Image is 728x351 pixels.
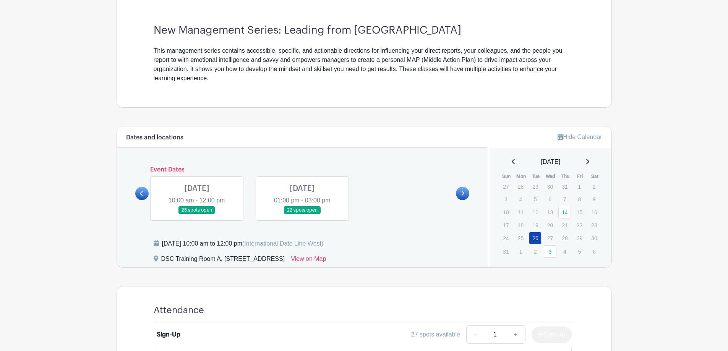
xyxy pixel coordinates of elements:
p: 25 [514,232,527,244]
p: 28 [558,232,571,244]
p: 3 [499,193,512,205]
p: 27 [544,232,556,244]
p: 1 [514,246,527,257]
a: + [506,325,525,344]
th: Mon [514,173,529,180]
h6: Event Dates [149,166,456,173]
th: Tue [529,173,543,180]
p: 4 [514,193,527,205]
p: 20 [544,219,556,231]
p: 10 [499,206,512,218]
th: Thu [558,173,573,180]
p: 29 [529,181,542,192]
a: Hide Calendar [558,134,602,140]
th: Wed [543,173,558,180]
a: - [466,325,484,344]
p: 30 [544,181,556,192]
p: 29 [573,232,586,244]
p: 15 [573,206,586,218]
p: 8 [573,193,586,205]
p: 31 [499,246,512,257]
p: 7 [558,193,571,205]
p: 31 [558,181,571,192]
th: Fri [573,173,588,180]
p: 18 [514,219,527,231]
p: 19 [529,219,542,231]
p: 30 [588,232,600,244]
p: 23 [588,219,600,231]
div: This management series contains accessible, specific, and actionable directions for influencing y... [154,46,575,83]
p: 2 [529,246,542,257]
p: 6 [588,246,600,257]
h3: New Management Series: Leading from [GEOGRAPHIC_DATA] [154,24,575,37]
p: 6 [544,193,556,205]
p: 16 [588,206,600,218]
div: DSC Training Room A, [STREET_ADDRESS] [161,254,285,267]
p: 9 [588,193,600,205]
p: 21 [558,219,571,231]
h4: Attendance [154,305,204,316]
th: Sun [499,173,514,180]
p: 28 [514,181,527,192]
p: 5 [573,246,586,257]
p: 22 [573,219,586,231]
div: 27 spots available [411,330,460,339]
div: Sign-Up [157,330,180,339]
span: (International Date Line West) [242,240,323,247]
th: Sat [587,173,602,180]
p: 2 [588,181,600,192]
a: 14 [558,206,571,218]
p: 11 [514,206,527,218]
a: 3 [544,245,556,258]
a: 26 [529,232,542,244]
p: 5 [529,193,542,205]
p: 1 [573,181,586,192]
div: [DATE] 10:00 am to 12:00 pm [162,239,324,248]
p: 27 [499,181,512,192]
span: [DATE] [541,157,560,167]
p: 24 [499,232,512,244]
p: 4 [558,246,571,257]
p: 17 [499,219,512,231]
a: View on Map [291,254,326,267]
p: 12 [529,206,542,218]
h6: Dates and locations [126,134,183,141]
p: 13 [544,206,556,218]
